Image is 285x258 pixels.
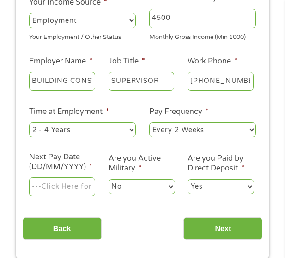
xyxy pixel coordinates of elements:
label: Next Pay Date (DD/MM/YYYY) [29,152,95,172]
label: Time at Employment [29,107,109,117]
label: Are you Active Military [109,154,175,173]
input: 1800 [149,9,256,28]
input: Next [183,217,262,240]
label: Pay Frequency [149,107,209,117]
input: (231) 754-4010 [188,72,254,91]
div: Your Employment / Other Status [29,30,136,42]
label: Work Phone [188,57,237,66]
input: Walmart [29,72,95,91]
div: Monthly Gross Income (Min 1000) [149,30,256,42]
input: Cashier [109,72,175,91]
label: Employer Name [29,57,92,66]
input: ---Click Here for Calendar --- [29,177,95,197]
label: Job Title [109,57,145,66]
input: Back [23,217,102,240]
label: Are you Paid by Direct Deposit [188,154,254,173]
